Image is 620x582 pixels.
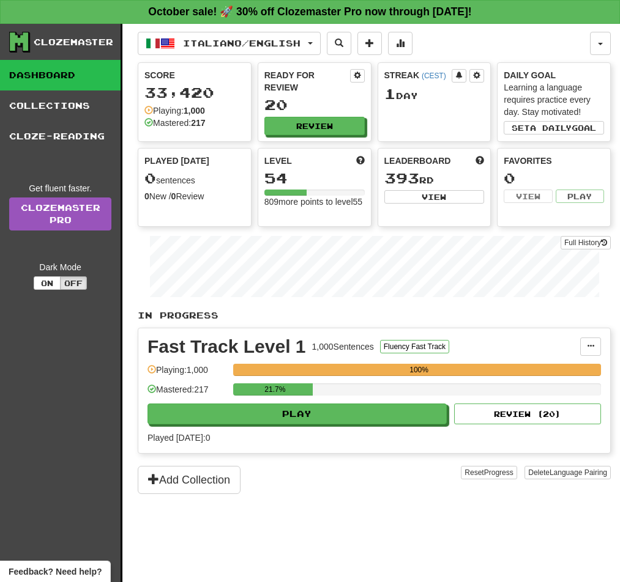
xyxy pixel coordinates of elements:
span: a daily [530,123,572,132]
span: Language Pairing [550,468,607,477]
button: View [504,190,552,203]
span: Level [264,155,292,167]
div: New / Review [144,190,245,202]
button: View [384,190,485,204]
div: Learning a language requires practice every day. Stay motivated! [504,81,604,118]
strong: 0 [171,191,176,201]
button: Add Collection [138,466,241,494]
div: Favorites [504,155,604,167]
button: Italiano/English [138,32,321,55]
div: 21.7% [237,383,313,396]
span: 1 [384,85,396,102]
span: 393 [384,169,419,186]
div: 0 [504,171,604,186]
div: Clozemaster [34,36,113,48]
strong: October sale! 🚀 30% off Clozemaster Pro now through [DATE]! [148,6,471,18]
div: 33,420 [144,85,245,100]
div: Ready for Review [264,69,350,94]
div: Fast Track Level 1 [148,337,306,356]
a: ClozemasterPro [9,197,111,230]
span: Played [DATE]: 0 [148,433,210,443]
div: Mastered: 217 [148,383,227,403]
span: 0 [144,169,156,186]
div: Streak [384,69,452,81]
button: ResetProgress [461,466,517,479]
span: Progress [484,468,514,477]
div: 1,000 Sentences [312,341,374,353]
button: Add sentence to collection [357,32,382,55]
div: Get fluent faster. [9,182,111,194]
strong: 217 [191,118,205,128]
button: Fluency Fast Track [380,340,449,353]
div: Dark Mode [9,261,111,273]
span: Score more points to level up [356,155,365,167]
button: Review (20) [454,403,601,424]
div: Daily Goal [504,69,604,81]
button: Off [60,276,87,290]
button: Full History [561,236,611,249]
div: Score [144,69,245,81]
div: Playing: [144,105,205,117]
button: Seta dailygoal [504,121,604,134]
div: sentences [144,171,245,186]
div: Mastered: [144,117,206,129]
button: Search sentences [327,32,351,55]
span: Leaderboard [384,155,451,167]
div: 54 [264,171,365,186]
strong: 1,000 [184,106,205,116]
div: 20 [264,97,365,112]
div: 100% [237,364,601,376]
button: On [34,276,61,290]
button: Review [264,117,365,135]
div: Day [384,86,485,102]
a: (CEST) [422,72,446,80]
div: Playing: 1,000 [148,364,227,384]
button: DeleteLanguage Pairing [525,466,611,479]
span: Open feedback widget [9,565,102,578]
button: Play [556,190,604,203]
span: Italiano / English [183,38,301,48]
div: rd [384,171,485,186]
span: Played [DATE] [144,155,209,167]
button: More stats [388,32,413,55]
strong: 0 [144,191,149,201]
p: In Progress [138,309,611,322]
button: Play [148,403,447,424]
span: This week in points, UTC [476,155,484,167]
div: 809 more points to level 55 [264,196,365,208]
